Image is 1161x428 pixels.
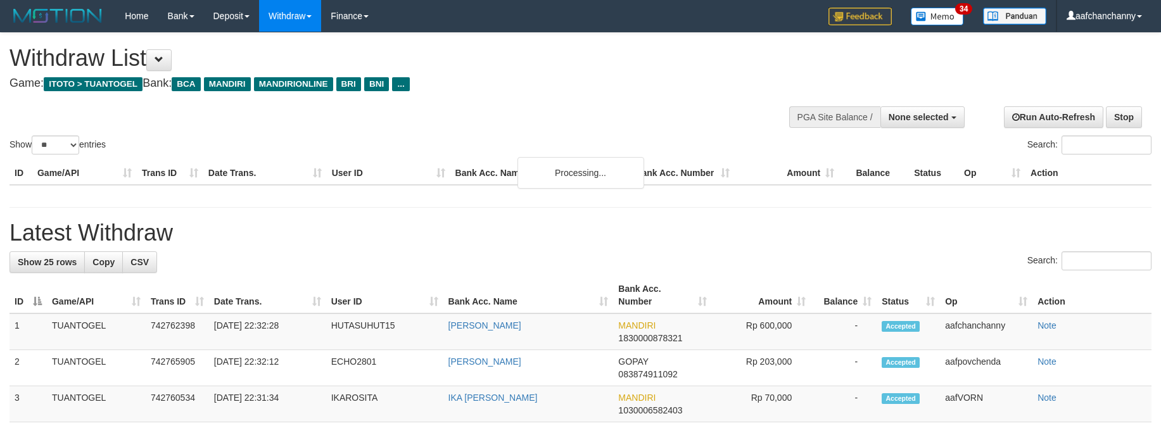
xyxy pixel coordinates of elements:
a: IKA [PERSON_NAME] [448,393,538,403]
a: Run Auto-Refresh [1004,106,1103,128]
th: Status: activate to sort column ascending [877,277,940,313]
td: ECHO2801 [326,350,443,386]
div: Processing... [517,157,644,189]
th: Status [909,161,959,185]
td: aafchanchanny [940,313,1032,350]
th: Trans ID: activate to sort column ascending [146,277,209,313]
a: [PERSON_NAME] [448,320,521,330]
td: TUANTOGEL [47,350,146,386]
th: Bank Acc. Name [450,161,631,185]
a: [PERSON_NAME] [448,356,521,367]
td: - [811,386,877,422]
img: Feedback.jpg [828,8,892,25]
span: None selected [889,112,949,122]
span: ITOTO > TUANTOGEL [44,77,143,91]
td: [DATE] 22:32:28 [209,313,326,350]
td: 3 [10,386,47,422]
td: Rp 70,000 [712,386,811,422]
h1: Withdraw List [10,46,761,71]
th: User ID: activate to sort column ascending [326,277,443,313]
td: 2 [10,350,47,386]
td: 742762398 [146,313,209,350]
td: aafpovchenda [940,350,1032,386]
td: TUANTOGEL [47,313,146,350]
span: Accepted [882,393,920,404]
td: 742760534 [146,386,209,422]
button: None selected [880,106,965,128]
td: [DATE] 22:31:34 [209,386,326,422]
th: Amount: activate to sort column ascending [712,277,811,313]
span: BRI [336,77,361,91]
th: Op: activate to sort column ascending [940,277,1032,313]
td: 1 [10,313,47,350]
img: Button%20Memo.svg [911,8,964,25]
span: Accepted [882,357,920,368]
span: MANDIRI [618,320,656,330]
span: GOPAY [618,356,648,367]
span: MANDIRI [204,77,251,91]
td: [DATE] 22:32:12 [209,350,326,386]
th: User ID [327,161,450,185]
img: panduan.png [983,8,1046,25]
td: aafVORN [940,386,1032,422]
select: Showentries [32,135,79,154]
input: Search: [1062,135,1151,154]
th: Bank Acc. Name: activate to sort column ascending [443,277,614,313]
a: Copy [84,251,123,273]
td: - [811,313,877,350]
a: Note [1037,393,1056,403]
td: TUANTOGEL [47,386,146,422]
span: Accepted [882,321,920,332]
th: Date Trans. [203,161,327,185]
th: Date Trans.: activate to sort column ascending [209,277,326,313]
th: Action [1025,161,1151,185]
th: ID [10,161,32,185]
span: ... [392,77,409,91]
span: Copy [92,257,115,267]
div: PGA Site Balance / [789,106,880,128]
td: Rp 203,000 [712,350,811,386]
span: MANDIRIONLINE [254,77,333,91]
img: MOTION_logo.png [10,6,106,25]
span: CSV [130,257,149,267]
span: BNI [364,77,389,91]
span: 34 [955,3,972,15]
td: IKAROSITA [326,386,443,422]
th: Bank Acc. Number: activate to sort column ascending [613,277,712,313]
a: Note [1037,356,1056,367]
a: Stop [1106,106,1142,128]
span: BCA [172,77,200,91]
th: Game/API: activate to sort column ascending [47,277,146,313]
a: Show 25 rows [10,251,85,273]
label: Search: [1027,251,1151,270]
span: Show 25 rows [18,257,77,267]
span: Copy 1830000878321 to clipboard [618,333,682,343]
h4: Game: Bank: [10,77,761,90]
th: Amount [735,161,839,185]
th: Bank Acc. Number [630,161,735,185]
a: CSV [122,251,157,273]
a: Note [1037,320,1056,330]
label: Show entries [10,135,106,154]
td: HUTASUHUT15 [326,313,443,350]
th: Balance [839,161,909,185]
span: Copy 1030006582403 to clipboard [618,405,682,415]
th: Op [959,161,1025,185]
input: Search: [1062,251,1151,270]
td: 742765905 [146,350,209,386]
th: Action [1032,277,1151,313]
h1: Latest Withdraw [10,220,1151,246]
span: MANDIRI [618,393,656,403]
td: - [811,350,877,386]
label: Search: [1027,135,1151,154]
th: Game/API [32,161,137,185]
span: Copy 083874911092 to clipboard [618,369,677,379]
th: ID: activate to sort column descending [10,277,47,313]
td: Rp 600,000 [712,313,811,350]
th: Trans ID [137,161,203,185]
th: Balance: activate to sort column ascending [811,277,877,313]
